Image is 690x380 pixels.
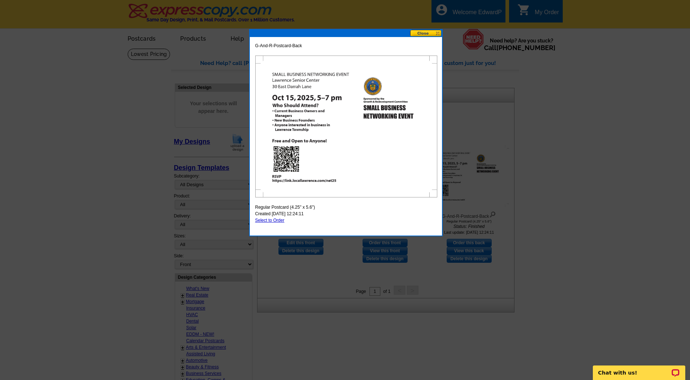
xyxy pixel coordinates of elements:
iframe: LiveChat chat widget [588,357,690,380]
a: Select to Order [255,218,285,223]
img: large-thumb.jpg [255,56,437,197]
span: G-And-R-Postcard-Back [255,42,302,49]
span: Created [DATE] 12:24:11 [255,211,304,217]
span: Regular Postcard (4.25" x 5.6") [255,204,315,211]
